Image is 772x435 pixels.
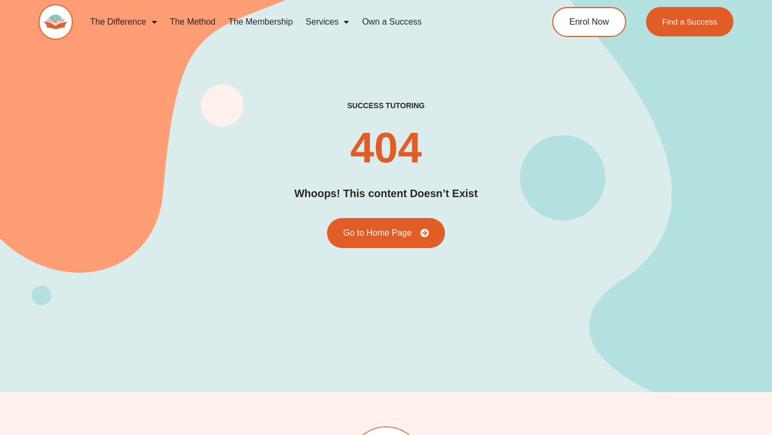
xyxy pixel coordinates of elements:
[347,101,425,110] h2: success tutoring
[222,10,299,34] a: The Membership
[84,10,164,34] a: The Difference
[662,18,717,26] span: Find a Success
[350,126,421,169] h2: 404
[164,10,222,34] a: The Method
[299,10,355,34] a: Services
[84,10,513,34] nav: Menu
[355,10,428,34] a: Own a Success
[294,185,478,202] h2: Whoops! This content Doesn’t Exist
[569,18,609,26] span: Enrol Now
[552,7,626,37] a: Enrol Now
[327,218,445,248] a: Go to Home Page
[646,7,733,36] a: Find a Success
[343,229,412,237] span: Go to Home Page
